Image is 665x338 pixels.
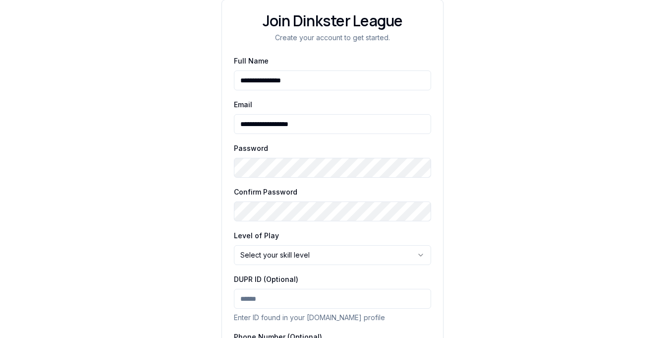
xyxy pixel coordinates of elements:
[234,33,431,43] div: Create your account to get started.
[234,275,298,283] label: DUPR ID (Optional)
[234,12,431,30] div: Join Dinkster League
[234,231,279,240] label: Level of Play
[234,144,268,152] label: Password
[234,188,297,196] label: Confirm Password
[234,100,252,109] label: Email
[234,57,269,65] label: Full Name
[234,313,431,323] p: Enter ID found in your [DOMAIN_NAME] profile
